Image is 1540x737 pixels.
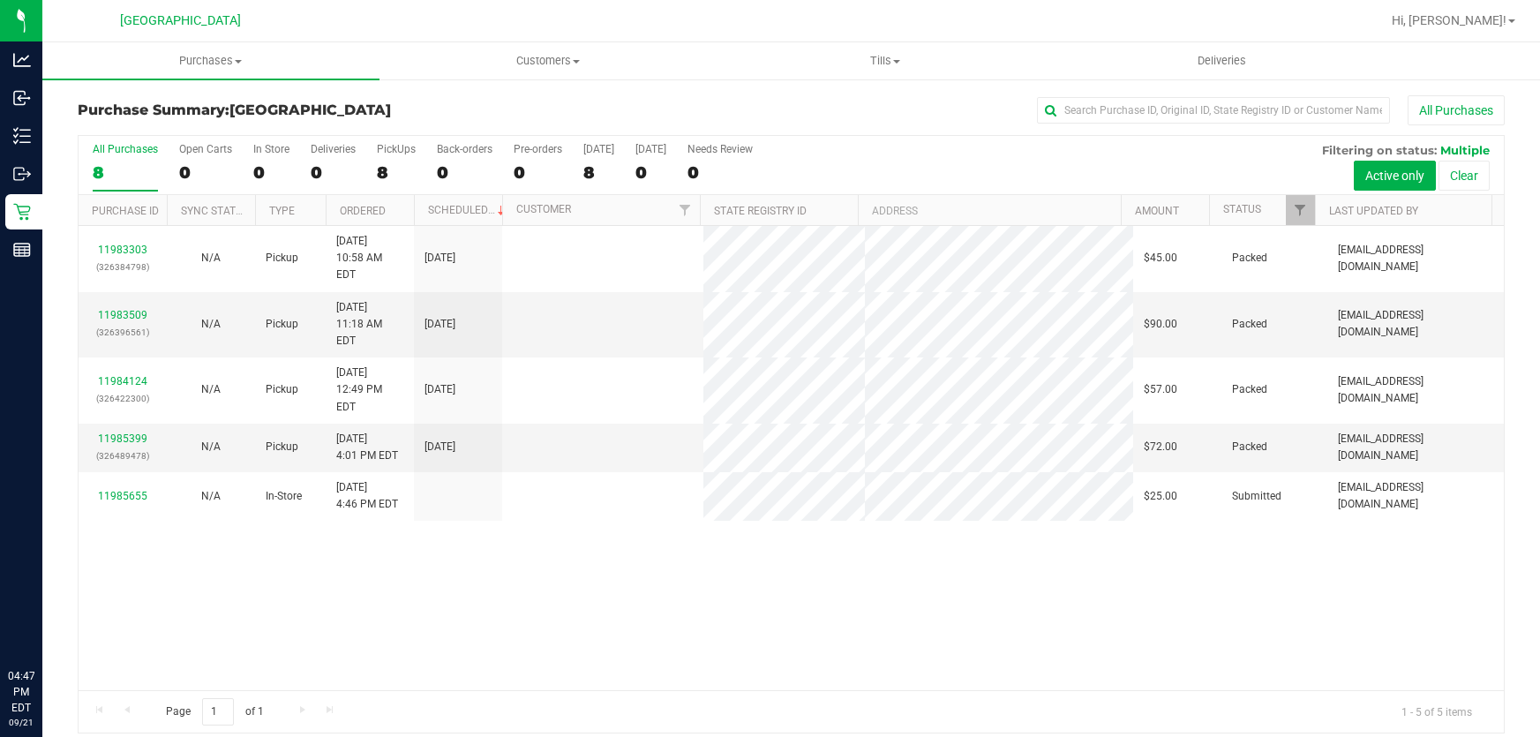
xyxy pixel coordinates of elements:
[1408,95,1505,125] button: All Purchases
[13,203,31,221] inline-svg: Retail
[428,204,508,216] a: Scheduled
[89,259,156,275] p: (326384798)
[1338,242,1493,275] span: [EMAIL_ADDRESS][DOMAIN_NAME]
[714,205,807,217] a: State Registry ID
[1338,479,1493,513] span: [EMAIL_ADDRESS][DOMAIN_NAME]
[1232,439,1267,455] span: Packed
[635,143,666,155] div: [DATE]
[1144,316,1177,333] span: $90.00
[269,205,295,217] a: Type
[424,250,455,267] span: [DATE]
[201,440,221,453] span: Not Applicable
[89,324,156,341] p: (326396561)
[340,205,386,217] a: Ordered
[98,432,147,445] a: 11985399
[514,162,562,183] div: 0
[78,102,553,118] h3: Purchase Summary:
[1338,373,1493,407] span: [EMAIL_ADDRESS][DOMAIN_NAME]
[266,488,302,505] span: In-Store
[202,698,234,726] input: 1
[1387,698,1486,725] span: 1 - 5 of 5 items
[13,241,31,259] inline-svg: Reports
[8,716,34,729] p: 09/21
[1338,431,1493,464] span: [EMAIL_ADDRESS][DOMAIN_NAME]
[1439,161,1490,191] button: Clear
[380,53,716,69] span: Customers
[336,479,398,513] span: [DATE] 4:46 PM EDT
[336,299,403,350] span: [DATE] 11:18 AM EDT
[266,439,298,455] span: Pickup
[516,203,571,215] a: Customer
[1232,316,1267,333] span: Packed
[1329,205,1418,217] a: Last Updated By
[858,195,1121,226] th: Address
[93,162,158,183] div: 8
[266,250,298,267] span: Pickup
[13,89,31,107] inline-svg: Inbound
[1037,97,1390,124] input: Search Purchase ID, Original ID, State Registry ID or Customer Name...
[379,42,717,79] a: Customers
[437,162,492,183] div: 0
[201,250,221,267] button: N/A
[89,390,156,407] p: (326422300)
[253,143,289,155] div: In Store
[92,205,159,217] a: Purchase ID
[687,162,753,183] div: 0
[179,143,232,155] div: Open Carts
[1232,488,1281,505] span: Submitted
[1354,161,1436,191] button: Active only
[253,162,289,183] div: 0
[311,162,356,183] div: 0
[42,53,379,69] span: Purchases
[583,162,614,183] div: 8
[311,143,356,155] div: Deliveries
[98,244,147,256] a: 11983303
[120,13,241,28] span: [GEOGRAPHIC_DATA]
[377,162,416,183] div: 8
[377,143,416,155] div: PickUps
[336,365,403,416] span: [DATE] 12:49 PM EDT
[1144,250,1177,267] span: $45.00
[201,490,221,502] span: Not Applicable
[1174,53,1270,69] span: Deliveries
[201,488,221,505] button: N/A
[424,316,455,333] span: [DATE]
[514,143,562,155] div: Pre-orders
[1144,381,1177,398] span: $57.00
[98,375,147,387] a: 11984124
[266,381,298,398] span: Pickup
[13,51,31,69] inline-svg: Analytics
[42,42,379,79] a: Purchases
[13,127,31,145] inline-svg: Inventory
[1232,381,1267,398] span: Packed
[181,205,249,217] a: Sync Status
[89,447,156,464] p: (326489478)
[424,381,455,398] span: [DATE]
[201,252,221,264] span: Not Applicable
[98,309,147,321] a: 11983509
[201,316,221,333] button: N/A
[437,143,492,155] div: Back-orders
[201,381,221,398] button: N/A
[336,431,398,464] span: [DATE] 4:01 PM EDT
[1053,42,1390,79] a: Deliveries
[151,698,278,726] span: Page of 1
[1440,143,1490,157] span: Multiple
[93,143,158,155] div: All Purchases
[179,162,232,183] div: 0
[201,439,221,455] button: N/A
[1135,205,1179,217] a: Amount
[8,668,34,716] p: 04:47 PM EDT
[201,383,221,395] span: Not Applicable
[336,233,403,284] span: [DATE] 10:58 AM EDT
[1392,13,1506,27] span: Hi, [PERSON_NAME]!
[18,596,71,649] iframe: Resource center
[1144,488,1177,505] span: $25.00
[1338,307,1493,341] span: [EMAIL_ADDRESS][DOMAIN_NAME]
[424,439,455,455] span: [DATE]
[1144,439,1177,455] span: $72.00
[583,143,614,155] div: [DATE]
[13,165,31,183] inline-svg: Outbound
[201,318,221,330] span: Not Applicable
[1286,195,1315,225] a: Filter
